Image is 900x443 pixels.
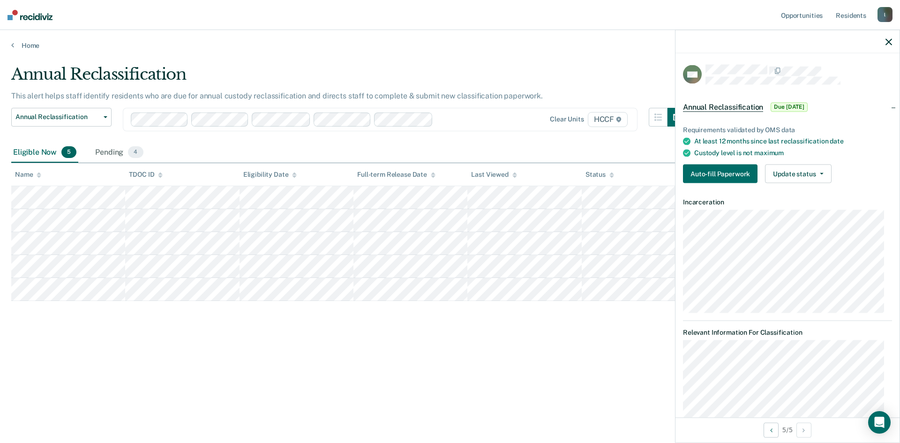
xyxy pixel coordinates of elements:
div: 5 / 5 [675,417,900,442]
p: This alert helps staff identify residents who are due for annual custody reclassification and dir... [11,91,543,100]
span: Annual Reclassification [683,102,763,112]
span: maximum [754,149,784,157]
div: Requirements validated by OMS data [683,126,892,134]
div: Full-term Release Date [357,171,435,179]
button: Auto-fill Paperwork [683,165,757,183]
div: Status [585,171,614,179]
dt: Relevant Information For Classification [683,329,892,337]
button: Previous Opportunity [764,422,779,437]
span: 5 [61,146,76,158]
div: Pending [93,143,145,163]
span: Annual Reclassification [15,113,100,121]
div: Annual Reclassification [11,65,686,91]
div: TDOC ID [129,171,163,179]
button: Update status [765,165,831,183]
span: HCCF [588,112,628,127]
div: Open Intercom Messenger [868,411,891,434]
div: l [877,7,892,22]
div: Eligibility Date [243,171,297,179]
a: Navigate to form link [683,165,761,183]
span: 4 [128,146,143,158]
div: Annual ReclassificationDue [DATE] [675,92,900,122]
dt: Incarceration [683,198,892,206]
div: Name [15,171,41,179]
div: At least 12 months since last reclassification [694,137,892,145]
a: Home [11,41,889,50]
div: Eligible Now [11,143,78,163]
div: Clear units [550,115,584,123]
span: date [830,137,843,145]
span: Due [DATE] [771,102,808,112]
div: Custody level is not [694,149,892,157]
img: Recidiviz [7,10,52,20]
div: Last Viewed [471,171,517,179]
button: Next Opportunity [796,422,811,437]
